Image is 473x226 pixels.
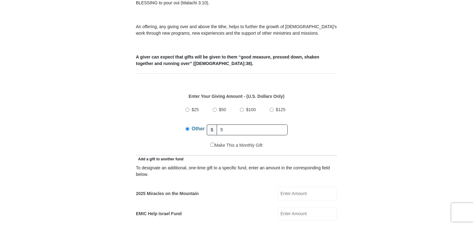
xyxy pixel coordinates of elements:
[136,157,184,161] span: Add a gift to another fund
[210,143,215,147] input: Make This a Monthly Gift
[207,124,217,135] span: $
[276,107,285,112] span: $125
[136,54,319,66] b: A giver can expect that gifts will be given to them “good measure, pressed down, shaken together ...
[210,142,263,149] label: Make This a Monthly Gift
[136,24,337,37] p: An offering, any giving over and above the tithe, helps to further the growth of [DEMOGRAPHIC_DAT...
[136,165,337,178] div: To designate an additional, one-time gift to a specific fund, enter an amount in the correspondin...
[189,94,284,99] strong: Enter Your Giving Amount - (U.S. Dollars Only)
[278,187,337,200] input: Enter Amount
[246,107,256,112] span: $100
[192,107,199,112] span: $25
[217,124,288,135] input: Other Amount
[219,107,226,112] span: $50
[136,190,199,197] label: 2025 Miracles on the Mountain
[136,211,182,217] label: EMIC Help Israel Fund
[278,207,337,220] input: Enter Amount
[192,126,205,131] span: Other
